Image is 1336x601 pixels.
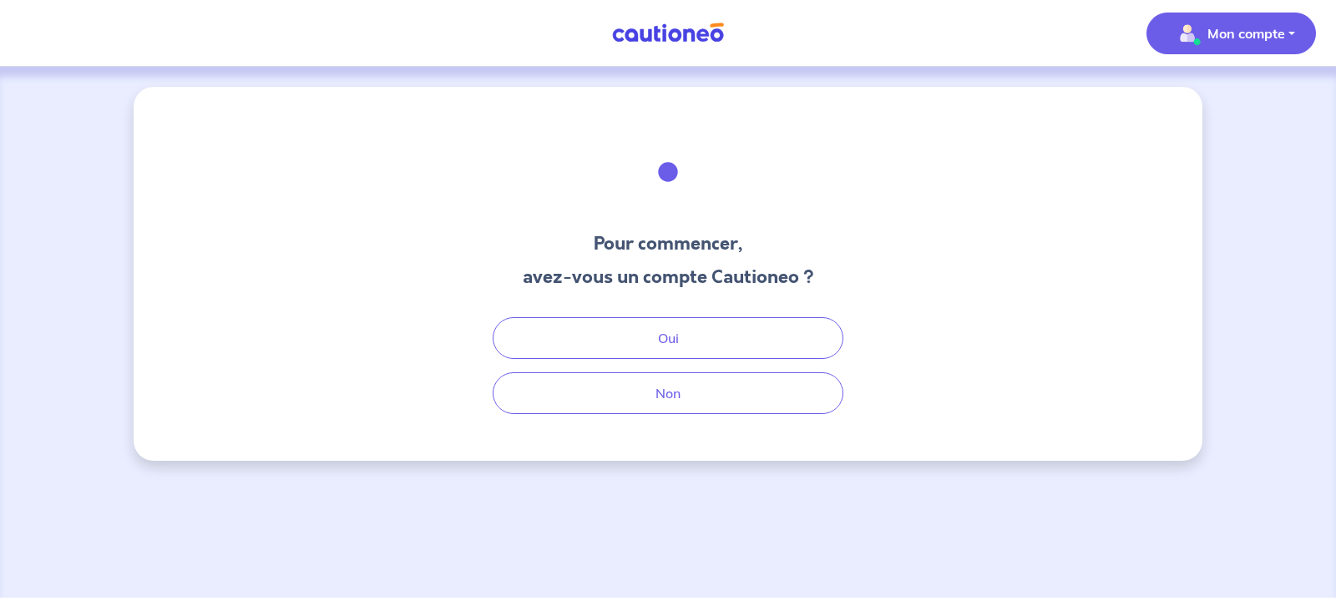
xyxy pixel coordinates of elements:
img: illu_welcome.svg [623,127,713,217]
h3: Pour commencer, [523,230,814,257]
button: Oui [493,317,843,359]
p: Mon compte [1207,23,1285,43]
img: illu_account_valid_menu.svg [1174,20,1201,47]
h3: avez-vous un compte Cautioneo ? [523,264,814,290]
img: Cautioneo [605,23,731,43]
button: illu_account_valid_menu.svgMon compte [1146,13,1316,54]
button: Non [493,372,843,414]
